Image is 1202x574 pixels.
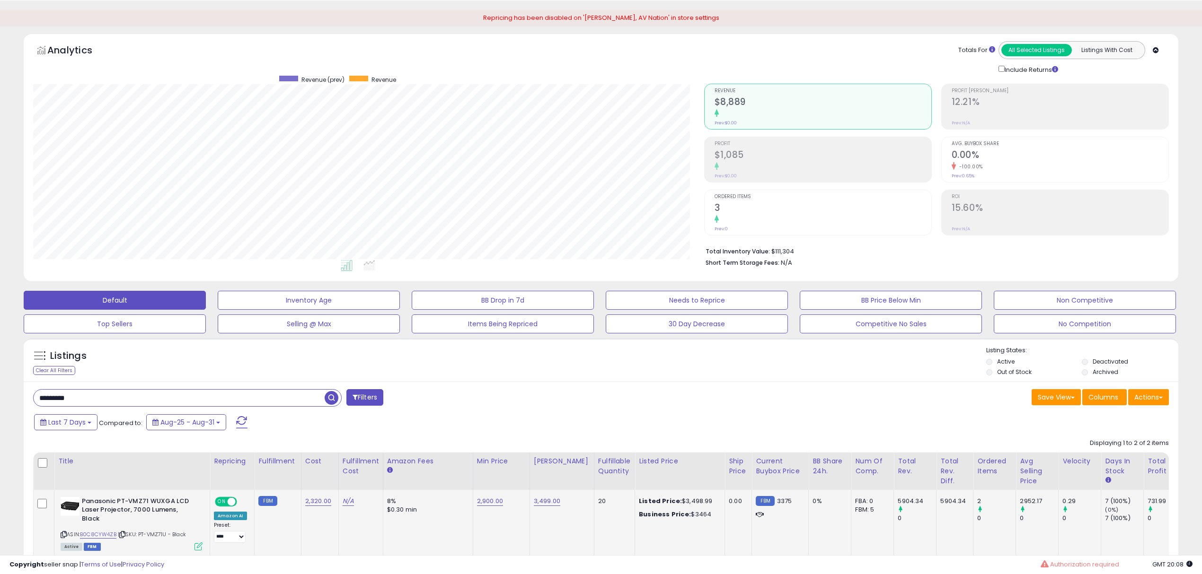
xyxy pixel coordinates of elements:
h2: 3 [715,202,931,215]
div: Amazon AI [214,512,247,520]
div: 731.99 [1148,497,1186,505]
div: 7 (100%) [1105,497,1143,505]
b: Listed Price: [639,496,682,505]
div: Displaying 1 to 2 of 2 items [1090,439,1169,448]
span: | SKU: PT-VMZ71U - Black [118,531,186,538]
button: Listings With Cost [1071,44,1142,56]
span: Compared to: [99,418,142,427]
label: Out of Stock [997,368,1032,376]
a: Terms of Use [81,560,121,569]
b: Short Term Storage Fees: [706,259,779,267]
b: Panasonic PT-VMZ71 WUXGA LCD Laser Projector, 7000 Lumens, Black [82,497,197,526]
span: Revenue (prev) [301,76,345,84]
div: 8% [387,497,466,505]
small: Prev: N/A [952,120,970,126]
span: Ordered Items [715,194,931,200]
small: FBM [756,496,774,506]
a: 3,499.00 [534,496,560,506]
small: (0%) [1105,506,1118,513]
div: $3,498.99 [639,497,717,505]
button: Top Sellers [24,314,206,333]
div: 5904.34 [898,497,936,505]
div: Num of Comp. [855,456,890,476]
span: Authorization required [1050,560,1119,569]
span: Columns [1088,392,1118,402]
div: 0.00 [729,497,744,505]
span: All listings currently available for purchase on Amazon [61,543,82,551]
button: Last 7 Days [34,414,97,430]
span: 3375 [777,496,792,505]
div: Days In Stock [1105,456,1140,476]
small: Prev: $0.00 [715,173,737,179]
div: Cost [305,456,335,466]
p: Listing States: [986,346,1178,355]
button: No Competition [994,314,1176,333]
small: Prev: N/A [952,226,970,232]
div: Min Price [477,456,526,466]
span: Profit [715,141,931,147]
button: Needs to Reprice [606,291,788,310]
small: Prev: 0.65% [952,173,974,179]
button: Selling @ Max [218,314,400,333]
button: BB Price Below Min [800,291,982,310]
span: Revenue [715,88,931,94]
a: 2,320.00 [305,496,331,506]
div: 0 [1062,514,1101,522]
div: 0 [1020,514,1058,522]
button: Save View [1032,389,1081,405]
h2: $8,889 [715,96,931,109]
h5: Analytics [47,43,111,59]
div: ASIN: [61,497,203,549]
label: Deactivated [1093,357,1128,365]
button: Actions [1128,389,1169,405]
a: Privacy Policy [123,560,164,569]
b: Total Inventory Value: [706,247,770,255]
div: 20 [598,497,628,505]
button: Non Competitive [994,291,1176,310]
div: 7 (100%) [1105,514,1143,522]
span: FBM [84,543,101,551]
small: Prev: $0.00 [715,120,737,126]
span: Revenue [371,76,396,84]
label: Active [997,357,1015,365]
small: -100.00% [956,163,983,170]
div: Fulfillment Cost [343,456,379,476]
div: 2952.17 [1020,497,1058,505]
div: Preset: [214,522,247,543]
span: Repricing has been disabled on '[PERSON_NAME], AV Nation' in store settings [483,13,719,22]
li: $111,304 [706,245,1162,256]
div: 0% [813,497,844,505]
button: Filters [346,389,383,406]
div: 0 [898,514,936,522]
div: $0.30 min [387,505,466,514]
h2: 12.21% [952,96,1168,109]
div: Title [58,456,206,466]
div: Listed Price [639,456,721,466]
div: 0.29 [1062,497,1101,505]
div: Ordered Items [977,456,1012,476]
button: BB Drop in 7d [412,291,594,310]
button: Items Being Repriced [412,314,594,333]
span: Avg. Buybox Share [952,141,1168,147]
button: Inventory Age [218,291,400,310]
span: Last 7 Days [48,417,86,427]
div: Fulfillment [258,456,297,466]
span: Aug-25 - Aug-31 [160,417,214,427]
span: Profit [PERSON_NAME] [952,88,1168,94]
label: Archived [1093,368,1118,376]
div: Total Profit [1148,456,1182,476]
div: Totals For [958,46,995,55]
div: Avg Selling Price [1020,456,1054,486]
h2: $1,085 [715,149,931,162]
div: FBA: 0 [855,497,886,505]
div: 2 [977,497,1016,505]
div: Repricing [214,456,250,466]
div: Fulfillable Quantity [598,456,631,476]
button: Competitive No Sales [800,314,982,333]
small: Days In Stock. [1105,476,1111,485]
div: Current Buybox Price [756,456,804,476]
span: ON [216,497,228,505]
div: Clear All Filters [33,366,75,375]
button: 30 Day Decrease [606,314,788,333]
div: Velocity [1062,456,1097,466]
